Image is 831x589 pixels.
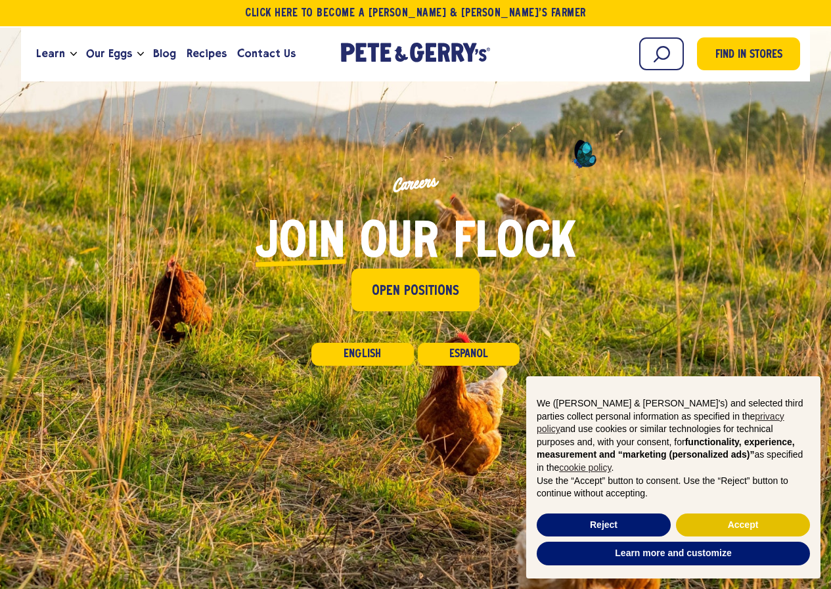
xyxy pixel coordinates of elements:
[311,343,413,366] a: English
[351,269,480,311] a: Open Positions
[715,47,782,64] span: Find in Stores
[181,36,232,72] a: Recipes
[537,542,810,565] button: Learn more and customize
[256,219,346,269] span: Join
[148,36,181,72] a: Blog
[453,219,576,269] span: flock
[70,139,761,229] p: Careers
[537,513,671,537] button: Reject
[537,475,810,500] p: Use the “Accept” button to consent. Use the “Reject” button to continue without accepting.
[697,37,800,70] a: Find in Stores
[360,219,439,269] span: our
[153,45,176,62] span: Blog
[86,45,132,62] span: Our Eggs
[639,37,684,70] input: Search
[187,45,227,62] span: Recipes
[372,281,459,301] span: Open Positions
[36,45,65,62] span: Learn
[31,36,70,72] a: Learn
[232,36,301,72] a: Contact Us
[516,366,831,589] div: Notice
[537,397,810,475] p: We ([PERSON_NAME] & [PERSON_NAME]'s) and selected third parties collect personal information as s...
[418,343,520,366] a: Español
[70,52,77,56] button: Open the dropdown menu for Learn
[137,52,144,56] button: Open the dropdown menu for Our Eggs
[676,513,810,537] button: Accept
[559,462,611,473] a: cookie policy
[237,45,296,62] span: Contact Us
[81,36,137,72] a: Our Eggs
